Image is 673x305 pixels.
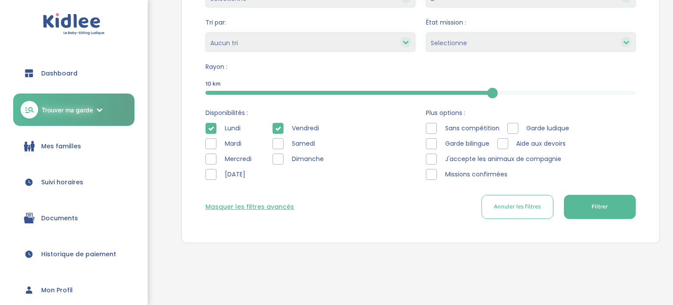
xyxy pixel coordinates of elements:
[13,130,135,162] a: Mes familles
[13,57,135,89] a: Dashboard
[41,178,83,187] span: Suivi horaires
[441,154,565,164] span: J'accepte les animaux de compagnie
[41,250,116,259] span: Historique de paiement
[221,124,244,133] span: Lundi
[288,154,327,164] span: Dimanche
[41,214,78,223] span: Documents
[205,108,415,118] span: Disponibilités :
[205,18,415,27] span: Tri par:
[494,202,541,212] span: Annuler les filtres
[13,202,135,234] a: Documents
[441,124,503,133] span: Sans compétition
[523,124,573,133] span: Garde ludique
[564,195,636,219] button: Filtrer
[482,195,553,219] button: Annuler les filtres
[221,154,255,164] span: Mercredi
[221,170,249,179] span: [DATE]
[13,93,135,126] a: Trouver ma garde
[13,238,135,270] a: Historique de paiement
[13,166,135,198] a: Suivi horaires
[288,124,322,133] span: Vendredi
[41,286,73,295] span: Mon Profil
[41,142,81,151] span: Mes familles
[41,69,78,78] span: Dashboard
[221,139,245,148] span: Mardi
[441,170,511,179] span: Missions confirmées
[426,108,636,118] span: Plus options :
[42,105,93,115] span: Trouver ma garde
[513,139,570,148] span: Aide aux devoirs
[592,202,608,212] span: Filtrer
[426,18,636,27] span: État mission :
[43,13,105,36] img: logo.svg
[205,62,636,72] span: Rayon :
[205,79,221,89] span: 10 km
[205,202,294,212] button: Masquer les filtres avancés
[441,139,493,148] span: Garde bilingue
[288,139,319,148] span: Samedi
